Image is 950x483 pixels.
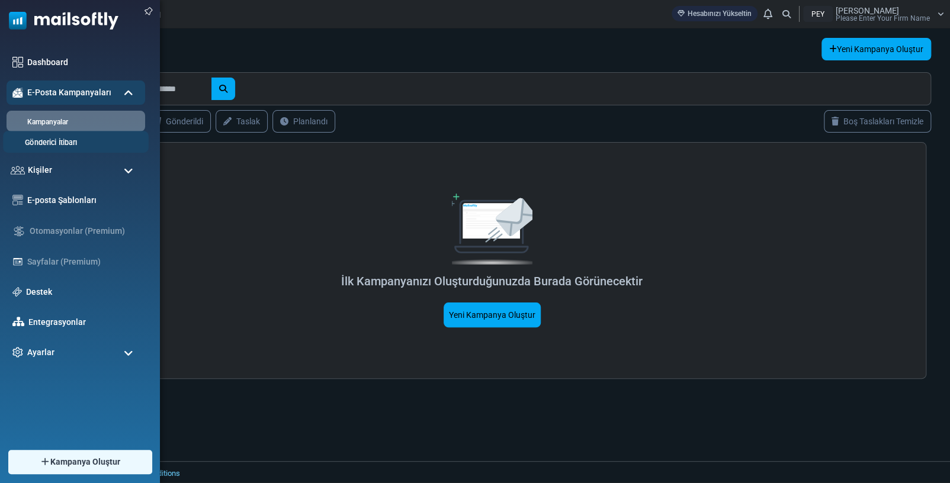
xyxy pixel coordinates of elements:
a: Kampanyalar [7,117,142,127]
span: Ayarlar [27,346,54,359]
img: workflow.svg [12,224,25,238]
img: settings-icon.svg [12,347,23,358]
footer: 2025 [38,461,950,482]
span: Kampanya Oluştur [50,456,120,468]
a: Destek [26,286,139,298]
a: Yeni Kampanya Oluştur [821,38,931,60]
img: email-templates-icon.svg [12,195,23,205]
h5: İlk Kampanyanızı Oluşturduğunuzda Burada Görünecektir [222,274,762,288]
a: Planlandı [272,110,335,133]
a: PEY [PERSON_NAME] Please Enter Your Firm Name [803,6,944,22]
span: Kişiler [28,164,52,176]
span: [PERSON_NAME] [836,7,899,15]
a: Taslak [216,110,268,133]
a: E-posta Şablonları [27,194,139,207]
a: Entegrasyonlar [28,316,139,329]
img: contacts-icon.svg [11,166,25,174]
div: PEY [803,6,833,22]
img: landing_pages.svg [12,256,23,267]
a: Yeni Kampanya Oluştur [444,302,541,327]
img: support-icon.svg [12,287,22,297]
a: Gönderildi [145,110,211,133]
a: Hesabınızı Yükseltin [672,6,758,21]
span: Please Enter Your Firm Name [836,15,930,22]
a: Gönderici İtibarı [3,137,145,149]
a: Boş Taslakları Temizle [824,110,931,133]
a: Dashboard [27,56,139,69]
img: campaigns-icon-active.png [12,88,23,98]
img: dashboard-icon.svg [12,57,23,67]
span: E-Posta Kampanyaları [27,86,111,99]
